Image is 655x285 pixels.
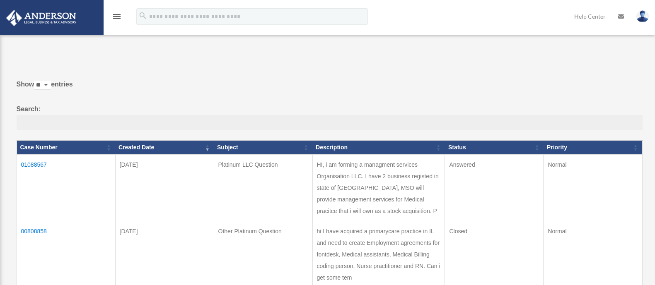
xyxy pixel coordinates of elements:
input: Search: [17,115,643,131]
a: menu [112,14,122,22]
td: Answered [445,155,544,221]
label: Search: [17,103,643,131]
label: Show entries [17,79,643,98]
i: search [138,11,147,20]
td: Normal [544,155,642,221]
td: 01088567 [17,155,115,221]
img: Anderson Advisors Platinum Portal [4,10,79,26]
th: Description: activate to sort column ascending [312,141,445,155]
i: menu [112,12,122,22]
th: Status: activate to sort column ascending [445,141,544,155]
td: Platinum LLC Question [214,155,312,221]
td: [DATE] [115,155,214,221]
th: Subject: activate to sort column ascending [214,141,312,155]
select: Showentries [34,81,51,90]
td: HI, i am forming a managment services Organisation LLC. I have 2 business registed in state of [G... [312,155,445,221]
img: User Pic [636,10,649,22]
th: Created Date: activate to sort column ascending [115,141,214,155]
th: Priority: activate to sort column ascending [544,141,642,155]
th: Case Number: activate to sort column ascending [17,141,115,155]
